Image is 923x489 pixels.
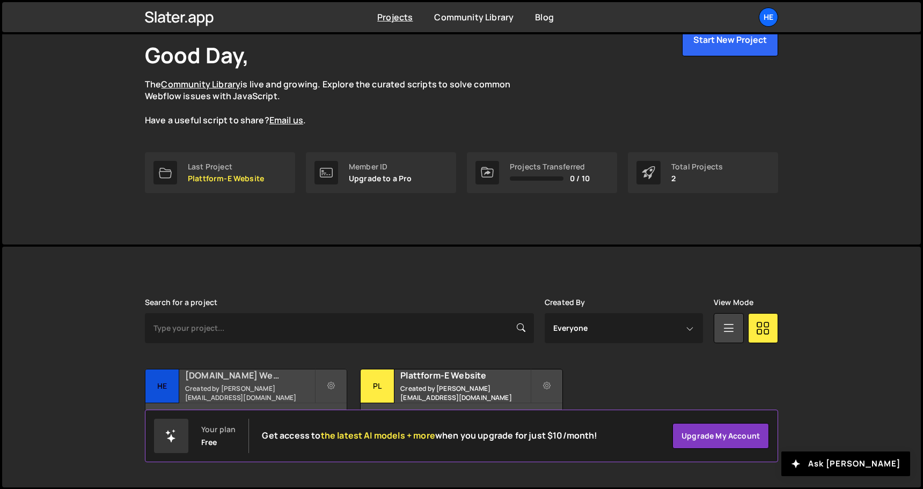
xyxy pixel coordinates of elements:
div: Projects Transferred [510,162,590,171]
input: Type your project... [145,313,534,343]
a: Community Library [434,11,514,23]
a: Blog [535,11,554,23]
div: Last Project [188,162,264,171]
a: Email us [269,114,303,126]
p: 2 [671,174,723,183]
p: Upgrade to a Pro [349,174,412,183]
a: Projects [377,11,413,23]
label: View Mode [714,298,753,307]
small: Created by [PERSON_NAME][EMAIL_ADDRESS][DOMAIN_NAME] [185,384,314,402]
a: Upgrade my account [672,423,769,449]
button: Ask [PERSON_NAME] [781,451,910,476]
a: Community Library [161,78,240,90]
h2: [DOMAIN_NAME] Website [185,369,314,381]
p: Plattform-E Website [188,174,264,183]
span: the latest AI models + more [321,429,435,441]
a: Last Project Plattform-E Website [145,152,295,193]
h2: Plattform-E Website [400,369,530,381]
div: 8 pages, last updated by [DATE] [361,403,562,435]
div: Total Projects [671,162,723,171]
div: Member ID [349,162,412,171]
span: 0 / 10 [570,174,590,183]
h1: Good Day, [145,40,249,70]
a: he [DOMAIN_NAME] Website Created by [PERSON_NAME][EMAIL_ADDRESS][DOMAIN_NAME] 14 pages, last upda... [145,369,347,436]
label: Search for a project [145,298,217,307]
small: Created by [PERSON_NAME][EMAIL_ADDRESS][DOMAIN_NAME] [400,384,530,402]
div: 14 pages, last updated by over [DATE] [145,403,347,435]
a: Pl Plattform-E Website Created by [PERSON_NAME][EMAIL_ADDRESS][DOMAIN_NAME] 8 pages, last updated... [360,369,562,436]
div: Free [201,438,217,447]
h2: Get access to when you upgrade for just $10/month! [262,431,597,441]
p: The is live and growing. Explore the curated scripts to solve common Webflow issues with JavaScri... [145,78,531,127]
div: Pl [361,369,394,403]
div: Your plan [201,425,236,434]
a: he [759,8,778,27]
button: Start New Project [682,23,778,56]
label: Created By [545,298,585,307]
div: he [145,369,179,403]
